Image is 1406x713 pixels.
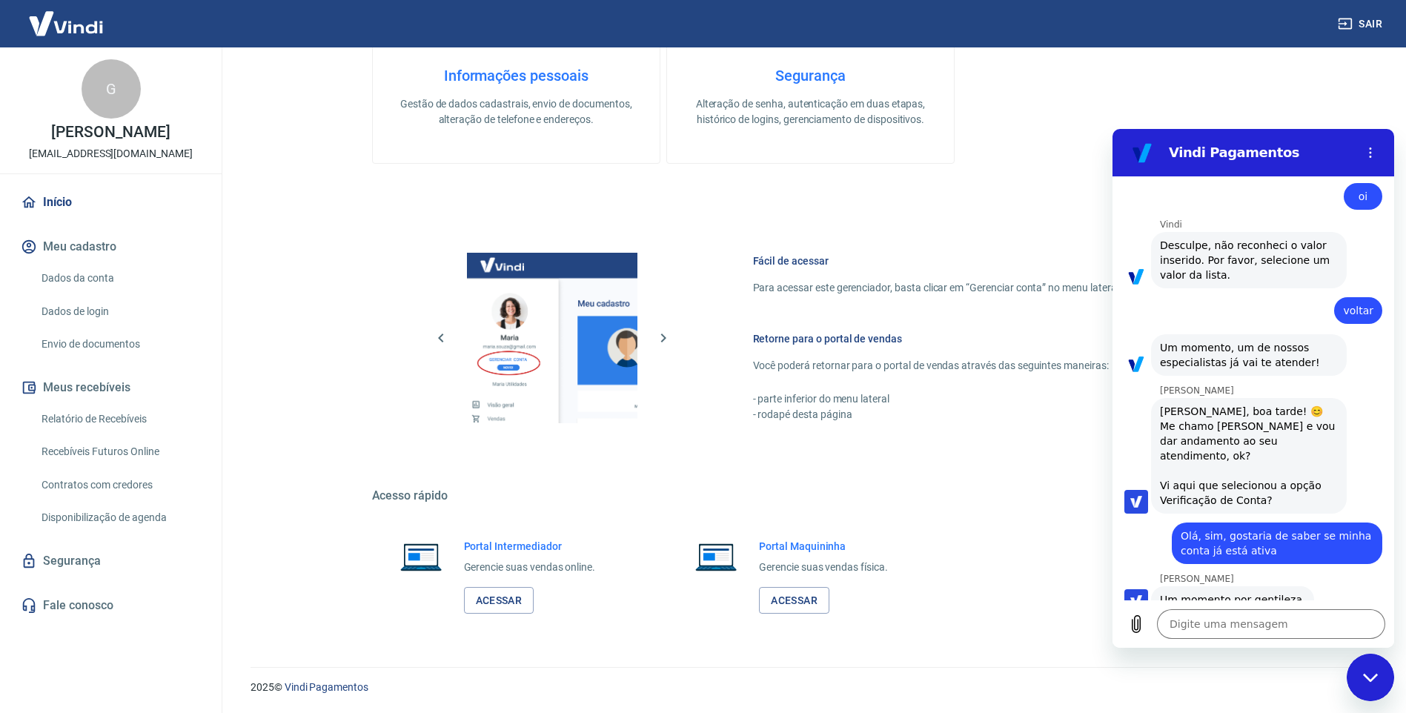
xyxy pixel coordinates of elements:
[1347,654,1394,701] iframe: Botão para abrir a janela de mensagens, conversa em andamento
[753,391,1214,407] p: - parte inferior do menu lateral
[759,560,888,575] p: Gerencie suas vendas física.
[685,539,747,574] img: Imagem de um notebook aberto
[397,67,636,84] h4: Informações pessoais
[18,186,204,219] a: Início
[691,96,930,127] p: Alteração de senha, autenticação em duas etapas, histórico de logins, gerenciamento de dispositivos.
[753,407,1214,422] p: - rodapé desta página
[372,488,1250,503] h5: Acesso rápido
[29,146,193,162] p: [EMAIL_ADDRESS][DOMAIN_NAME]
[753,331,1214,346] h6: Retorne para o portal de vendas
[36,437,204,467] a: Recebíveis Futuros Online
[691,67,930,84] h4: Segurança
[251,680,1370,695] p: 2025 ©
[397,96,636,127] p: Gestão de dados cadastrais, envio de documentos, alteração de telefone e endereços.
[36,503,204,533] a: Disponibilização de agenda
[285,681,368,693] a: Vindi Pagamentos
[753,280,1214,296] p: Para acessar este gerenciador, basta clicar em “Gerenciar conta” no menu lateral do portal de ven...
[464,587,534,614] a: Acessar
[36,263,204,294] a: Dados da conta
[18,371,204,404] button: Meus recebíveis
[1335,10,1388,38] button: Sair
[51,125,170,140] p: [PERSON_NAME]
[36,470,204,500] a: Contratos com credores
[18,1,114,46] img: Vindi
[759,587,829,614] a: Acessar
[753,253,1214,268] h6: Fácil de acessar
[753,358,1214,374] p: Você poderá retornar para o portal de vendas através das seguintes maneiras:
[18,545,204,577] a: Segurança
[464,560,596,575] p: Gerencie suas vendas online.
[467,253,637,423] img: Imagem da dashboard mostrando o botão de gerenciar conta na sidebar no lado esquerdo
[464,539,596,554] h6: Portal Intermediador
[18,231,204,263] button: Meu cadastro
[390,539,452,574] img: Imagem de um notebook aberto
[759,539,888,554] h6: Portal Maquininha
[36,404,204,434] a: Relatório de Recebíveis
[82,59,141,119] div: G
[1112,129,1394,648] iframe: Janela de mensagens
[36,329,204,359] a: Envio de documentos
[36,296,204,327] a: Dados de login
[18,589,204,622] a: Fale conosco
